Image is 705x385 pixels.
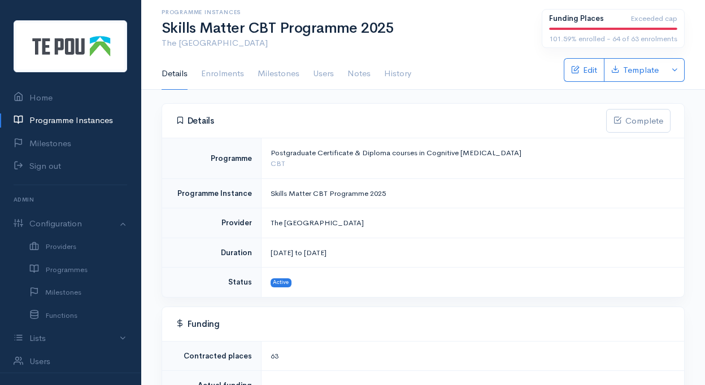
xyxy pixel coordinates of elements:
[261,138,684,178] td: Postgraduate Certificate & Diploma courses in Cognitive [MEDICAL_DATA]
[162,9,528,15] h6: Programme Instances
[564,58,685,82] div: Basic example
[14,192,127,207] h6: Admin
[564,58,604,82] a: Edit
[261,178,684,208] td: Skills Matter CBT Programme 2025
[162,341,261,371] td: Contracted places
[176,319,671,329] h4: Funding
[162,178,261,208] td: Programme Instance
[261,208,684,238] td: The [GEOGRAPHIC_DATA]
[162,268,261,297] td: Status
[162,20,528,37] h1: Skills Matter CBT Programme 2025
[162,238,261,268] td: Duration
[606,109,671,133] button: Complete
[162,58,188,90] a: Details
[14,20,127,72] img: Te Pou
[384,58,411,90] a: History
[258,58,299,90] a: Milestones
[549,14,604,23] b: Funding Places
[630,13,677,24] span: Exceeded cap
[549,33,677,45] div: 101.59% enrolled - 64 of 63 enrolments
[313,58,334,90] a: Users
[201,58,244,90] a: Enrolments
[176,116,606,126] h4: Details
[271,278,292,287] span: Active
[271,158,671,169] div: CBT
[162,208,261,238] td: Provider
[261,238,684,268] td: [DATE] to [DATE]
[162,37,528,50] p: The [GEOGRAPHIC_DATA]
[162,138,261,178] td: Programme
[604,58,665,82] a: Template
[347,58,371,90] a: Notes
[261,341,684,371] td: 63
